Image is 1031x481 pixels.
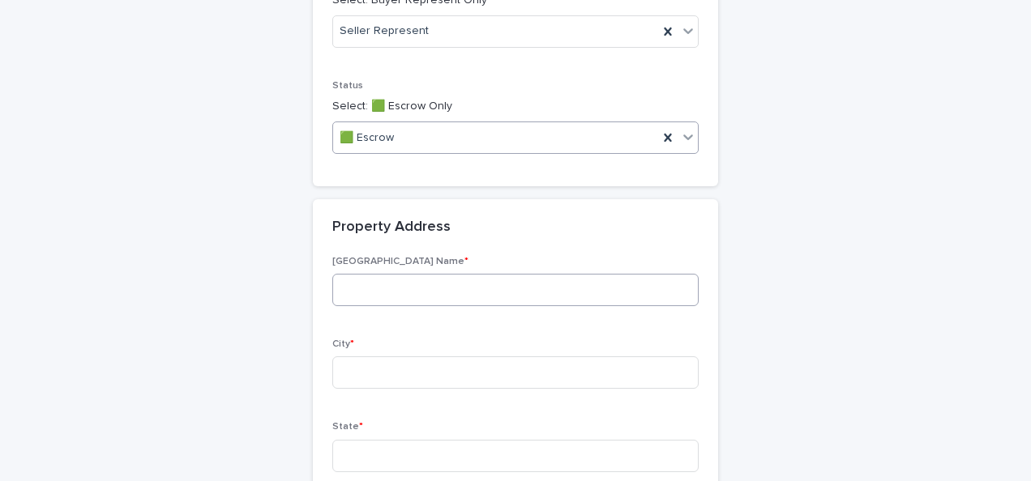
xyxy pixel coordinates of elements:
[332,257,468,266] span: [GEOGRAPHIC_DATA] Name
[340,23,429,40] span: Seller Represent
[332,422,363,432] span: State
[340,130,394,147] span: 🟩 Escrow
[332,81,363,91] span: Status
[332,219,451,236] h2: Property Address
[332,98,699,115] p: Select: 🟩 Escrow Only
[332,339,354,349] span: City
